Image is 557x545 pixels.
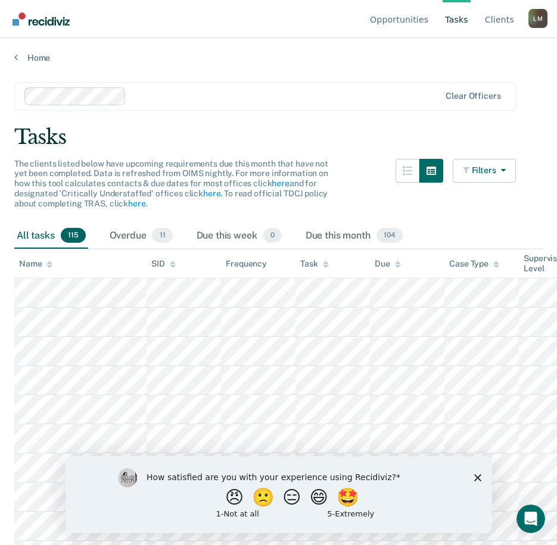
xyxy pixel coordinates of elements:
[453,159,516,183] button: Filters
[449,259,499,269] div: Case Type
[194,223,284,249] div: Due this week0
[203,189,220,198] a: here
[272,178,289,188] a: here
[516,505,545,533] iframe: Intercom live chat
[446,91,500,101] div: Clear officers
[107,223,175,249] div: Overdue11
[14,223,88,249] div: All tasks115
[66,456,492,533] iframe: Survey by Kim from Recidiviz
[303,223,405,249] div: Due this month104
[14,159,328,208] span: The clients listed below have upcoming requirements due this month that have not yet been complet...
[14,125,543,149] div: Tasks
[226,259,267,269] div: Frequency
[19,259,52,269] div: Name
[376,228,403,243] span: 104
[152,228,172,243] span: 11
[300,259,328,269] div: Task
[375,259,401,269] div: Due
[528,9,547,28] div: L M
[14,52,543,63] a: Home
[263,228,282,243] span: 0
[13,12,70,26] img: Recidiviz
[61,228,86,243] span: 115
[128,199,145,208] a: here
[528,9,547,28] button: Profile dropdown button
[151,259,176,269] div: SID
